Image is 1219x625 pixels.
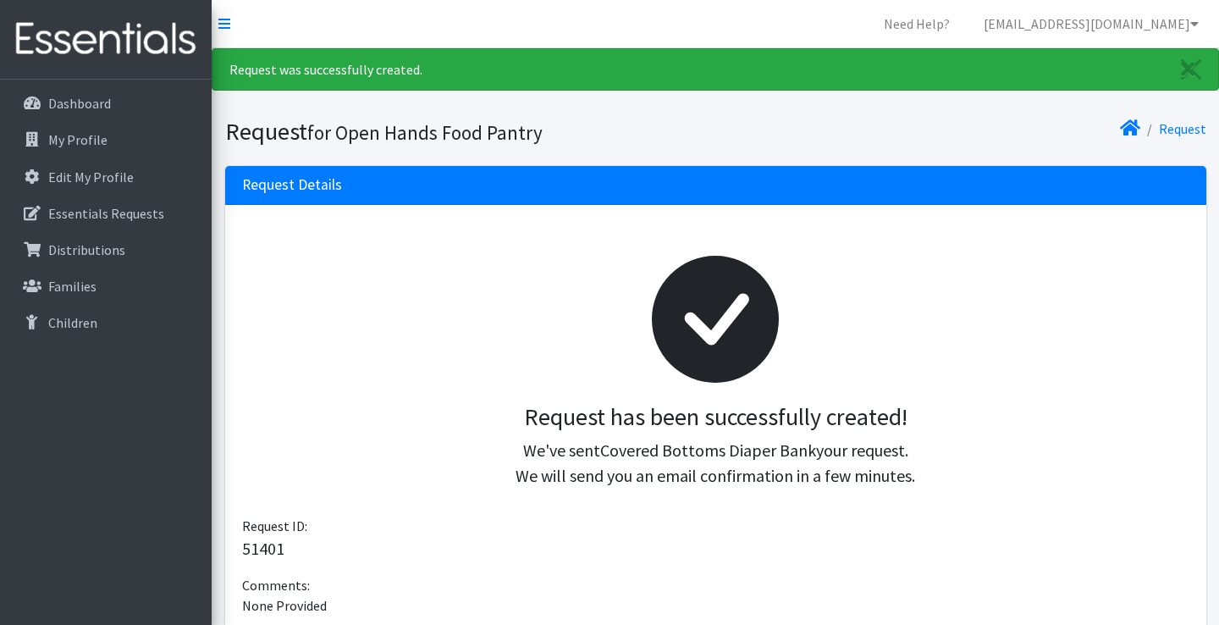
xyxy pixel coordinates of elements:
[225,117,709,147] h1: Request
[7,269,205,303] a: Families
[1159,120,1206,137] a: Request
[256,403,1176,432] h3: Request has been successfully created!
[48,314,97,331] p: Children
[7,160,205,194] a: Edit My Profile
[242,597,327,614] span: None Provided
[7,306,205,340] a: Children
[7,233,205,267] a: Distributions
[242,517,307,534] span: Request ID:
[307,120,543,145] small: for Open Hands Food Pantry
[600,440,816,461] span: Covered Bottoms Diaper Bank
[48,241,125,258] p: Distributions
[48,169,134,185] p: Edit My Profile
[7,196,205,230] a: Essentials Requests
[242,176,342,194] h3: Request Details
[7,86,205,120] a: Dashboard
[212,48,1219,91] div: Request was successfully created.
[1164,49,1218,90] a: Close
[256,438,1176,489] p: We've sent your request. We will send you an email confirmation in a few minutes.
[242,577,310,594] span: Comments:
[48,131,108,148] p: My Profile
[242,536,1189,561] p: 51401
[7,11,205,68] img: HumanEssentials
[870,7,963,41] a: Need Help?
[7,123,205,157] a: My Profile
[48,278,97,295] p: Families
[48,205,164,222] p: Essentials Requests
[48,95,111,112] p: Dashboard
[970,7,1212,41] a: [EMAIL_ADDRESS][DOMAIN_NAME]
